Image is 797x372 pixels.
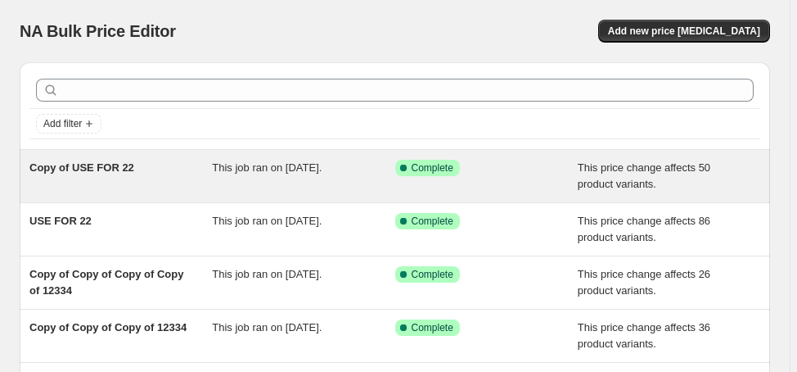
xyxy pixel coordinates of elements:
[43,117,82,130] span: Add filter
[608,25,760,38] span: Add new price [MEDICAL_DATA]
[412,268,453,281] span: Complete
[29,321,187,333] span: Copy of Copy of Copy of 12334
[212,321,322,333] span: This job ran on [DATE].
[578,215,710,243] span: This price change affects 86 product variants.
[29,268,183,297] span: Copy of Copy of Copy of Copy of 12334
[212,215,322,227] span: This job ran on [DATE].
[578,268,710,297] span: This price change affects 26 product variants.
[20,22,176,40] span: NA Bulk Price Editor
[412,321,453,334] span: Complete
[412,161,453,175] span: Complete
[212,268,322,280] span: This job ran on [DATE].
[578,161,710,190] span: This price change affects 50 product variants.
[29,215,92,227] span: USE FOR 22
[598,20,770,43] button: Add new price [MEDICAL_DATA]
[36,114,101,134] button: Add filter
[578,321,710,350] span: This price change affects 36 product variants.
[412,215,453,228] span: Complete
[29,161,134,174] span: Copy of USE FOR 22
[212,161,322,174] span: This job ran on [DATE].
